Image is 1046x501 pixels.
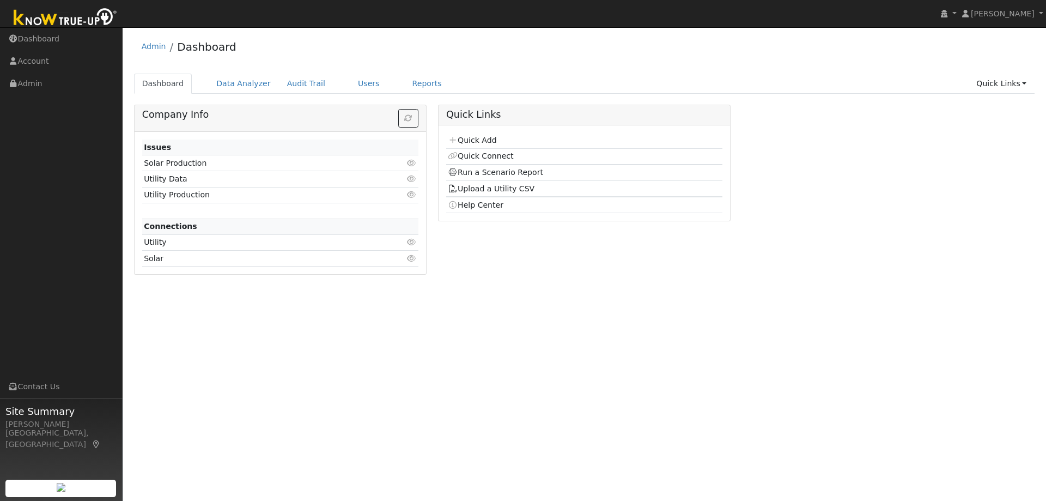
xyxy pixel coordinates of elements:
[971,9,1035,18] span: [PERSON_NAME]
[448,184,534,193] a: Upload a Utility CSV
[5,404,117,419] span: Site Summary
[5,419,117,430] div: [PERSON_NAME]
[144,222,197,231] strong: Connections
[57,483,65,492] img: retrieve
[142,251,374,267] td: Solar
[407,159,417,167] i: Click to view
[448,152,513,160] a: Quick Connect
[142,234,374,250] td: Utility
[279,74,333,94] a: Audit Trail
[407,191,417,198] i: Click to view
[448,136,496,144] a: Quick Add
[142,171,374,187] td: Utility Data
[407,255,417,262] i: Click to view
[5,427,117,450] div: [GEOGRAPHIC_DATA], [GEOGRAPHIC_DATA]
[8,6,123,31] img: Know True-Up
[448,168,543,177] a: Run a Scenario Report
[92,440,101,449] a: Map
[968,74,1035,94] a: Quick Links
[177,40,236,53] a: Dashboard
[142,109,418,120] h5: Company Info
[142,42,166,51] a: Admin
[404,74,450,94] a: Reports
[208,74,279,94] a: Data Analyzer
[350,74,388,94] a: Users
[144,143,171,152] strong: Issues
[407,238,417,246] i: Click to view
[134,74,192,94] a: Dashboard
[446,109,722,120] h5: Quick Links
[142,155,374,171] td: Solar Production
[407,175,417,183] i: Click to view
[142,187,374,203] td: Utility Production
[448,201,503,209] a: Help Center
